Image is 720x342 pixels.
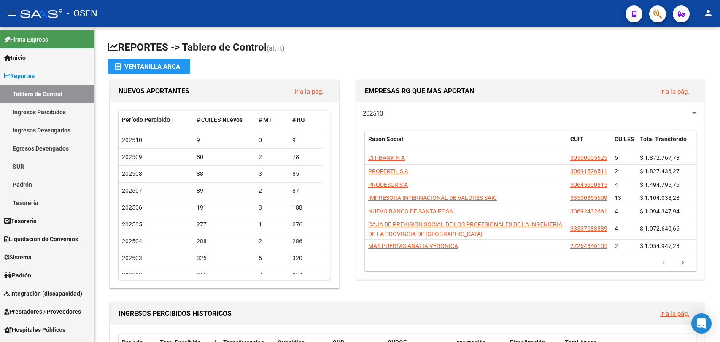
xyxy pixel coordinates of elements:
[653,306,696,321] button: Ir a la pág.
[4,216,37,226] span: Tesorería
[615,194,621,201] span: 13
[289,111,323,129] datatable-header-cell: # RG
[197,270,252,280] div: 361
[368,154,405,161] span: CITIBANK N A
[365,130,567,158] datatable-header-cell: Razón Social
[259,152,286,162] div: 2
[570,242,607,249] span: 27264346105
[368,136,403,143] span: Razón Social
[197,116,243,123] span: # CUILES Nuevos
[122,204,142,211] span: 202506
[108,40,707,55] h1: REPORTES -> Tablero de Control
[640,168,680,175] span: $ 1.827.436,27
[259,135,286,145] div: 0
[197,135,252,145] div: 9
[567,130,611,158] datatable-header-cell: CUIT
[640,242,680,249] span: $ 1.054.947,23
[122,170,142,177] span: 202508
[115,59,183,74] div: Ventanilla ARCA
[4,71,35,81] span: Reportes
[368,208,453,215] span: NUEVO BANCO DE SANTA FE SA
[292,116,305,123] span: # RG
[267,44,285,52] span: (alt+t)
[259,203,286,213] div: 3
[615,168,618,175] span: 2
[368,181,408,188] span: PRODESUR S A
[259,270,286,280] div: 7
[4,271,31,280] span: Padrón
[122,137,142,143] span: 202510
[292,169,319,179] div: 85
[368,221,562,237] span: CAJA DE PREVISION SOCIAL DE LOS PROFESIONALES DE LA INGENIERIA DE LA PROVINCIA DE [GEOGRAPHIC_DATA]
[570,136,583,143] span: CUIT
[292,203,319,213] div: 188
[674,259,690,268] a: go to next page
[122,153,142,160] span: 202509
[193,111,255,129] datatable-header-cell: # CUILES Nuevos
[615,136,634,143] span: CUILES
[292,152,319,162] div: 78
[615,225,618,232] span: 4
[292,253,319,263] div: 320
[67,4,97,23] span: - OSEN
[4,325,65,334] span: Hospitales Públicos
[122,238,142,245] span: 202504
[703,8,713,18] mat-icon: person
[368,242,458,249] span: MAS PUERTAS ANALIA VERONICA
[615,154,618,161] span: 5
[292,270,319,280] div: 354
[259,169,286,179] div: 3
[640,194,680,201] span: $ 1.104.038,28
[292,186,319,196] div: 87
[640,208,680,215] span: $ 1.094.347,94
[656,259,672,268] a: go to previous page
[640,225,680,232] span: $ 1.072.640,66
[119,111,193,129] datatable-header-cell: Período Percibido
[197,253,252,263] div: 325
[4,307,81,316] span: Prestadores / Proveedores
[197,203,252,213] div: 191
[259,116,272,123] span: # MT
[615,208,618,215] span: 4
[197,152,252,162] div: 80
[615,181,618,188] span: 4
[122,116,170,123] span: Período Percibido
[653,83,696,99] button: Ir a la pág.
[660,88,689,95] a: Ir a la pág.
[294,88,324,95] a: Ir a la pág.
[365,87,474,95] span: EMPRESAS RG QUE MAS APORTAN
[288,83,330,99] button: Ir a la pág.
[292,220,319,229] div: 276
[259,253,286,263] div: 5
[640,181,680,188] span: $ 1.494.795,76
[108,59,190,74] button: Ventanilla ARCA
[636,130,696,158] datatable-header-cell: Total Transferido
[197,186,252,196] div: 89
[197,237,252,246] div: 288
[197,220,252,229] div: 277
[368,194,497,201] span: IMPRESORA INTERNACIONAL DE VALORES SAIC
[368,168,408,175] span: PROFERTIL S A
[259,220,286,229] div: 1
[570,154,607,161] span: 30500005625
[197,169,252,179] div: 88
[615,242,618,249] span: 2
[4,253,32,262] span: Sistema
[4,53,26,62] span: Inicio
[4,35,48,44] span: Firma Express
[570,208,607,215] span: 30692432661
[570,181,607,188] span: 30645600815
[292,135,319,145] div: 9
[122,221,142,228] span: 202505
[4,289,82,298] span: Integración (discapacidad)
[255,111,289,129] datatable-header-cell: # MT
[570,194,607,201] span: 33500355609
[122,272,142,278] span: 202502
[570,225,607,232] span: 33537083889
[4,234,78,244] span: Liquidación de Convenios
[119,310,232,318] span: INGRESOS PERCIBIDOS HISTORICOS
[122,255,142,261] span: 202503
[122,187,142,194] span: 202507
[259,237,286,246] div: 2
[259,186,286,196] div: 2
